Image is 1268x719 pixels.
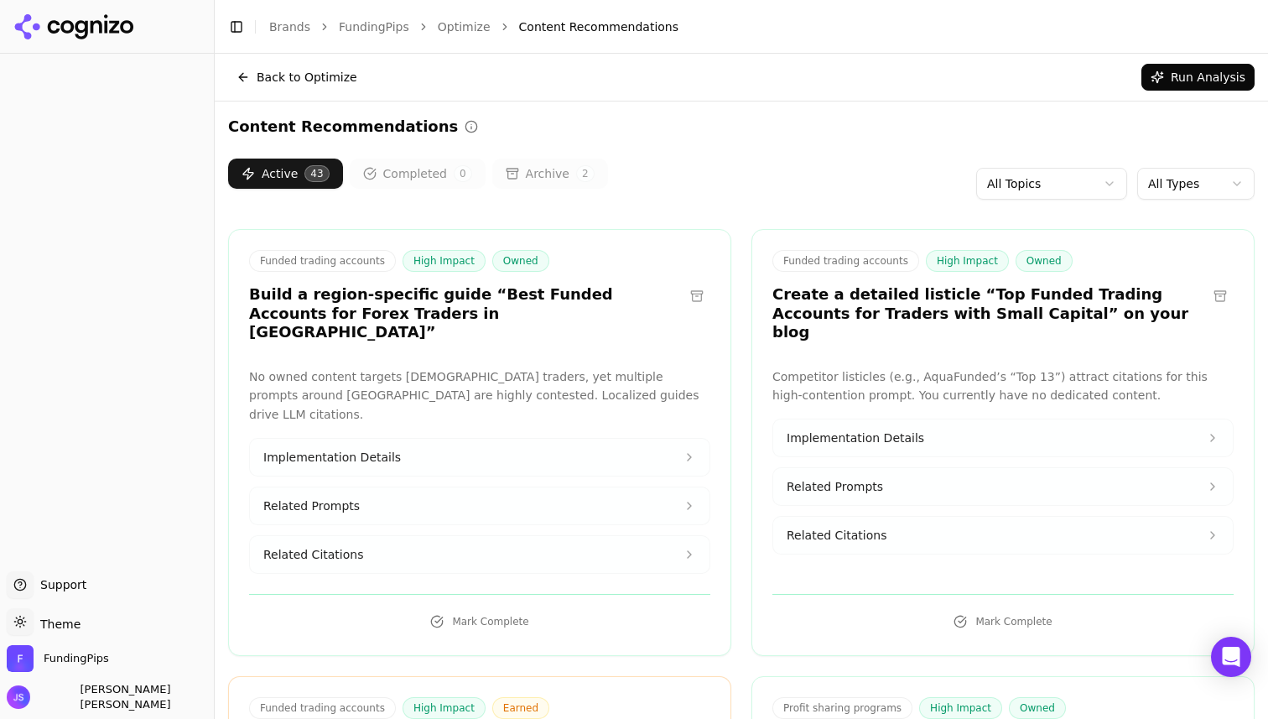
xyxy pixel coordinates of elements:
[269,20,310,34] a: Brands
[249,697,396,719] span: Funded trading accounts
[787,430,924,446] span: Implementation Details
[772,697,912,719] span: Profit sharing programs
[263,498,360,514] span: Related Prompts
[34,576,86,593] span: Support
[492,159,608,189] button: Archive2
[249,367,710,425] p: No owned content targets [DEMOGRAPHIC_DATA] traders, yet multiple prompts around [GEOGRAPHIC_DATA...
[403,250,486,272] span: High Impact
[228,159,343,189] button: Active43
[7,645,109,672] button: Open organization switcher
[772,367,1234,406] p: Competitor listicles (e.g., AquaFunded’s “Top 13”) attract citations for this high-contention pro...
[576,165,595,182] span: 2
[1016,250,1073,272] span: Owned
[787,527,886,544] span: Related Citations
[339,18,409,35] a: FundingPips
[403,697,486,719] span: High Impact
[1207,283,1234,310] button: Archive recommendation
[249,285,683,342] h3: Build a region-specific guide “Best Funded Accounts for Forex Traders in [GEOGRAPHIC_DATA]”
[787,478,883,495] span: Related Prompts
[250,439,709,476] button: Implementation Details
[1009,697,1066,719] span: Owned
[454,165,472,182] span: 0
[37,682,207,712] span: [PERSON_NAME] [PERSON_NAME]
[34,617,81,631] span: Theme
[683,283,710,310] button: Archive recommendation
[250,536,709,573] button: Related Citations
[44,651,109,666] span: FundingPips
[438,18,491,35] a: Optimize
[7,645,34,672] img: FundingPips
[492,697,549,719] span: Earned
[773,517,1233,554] button: Related Citations
[7,682,207,712] button: Open user button
[772,285,1207,342] h3: Create a detailed listicle “Top Funded Trading Accounts for Traders with Small Capital” on your blog
[269,18,1221,35] nav: breadcrumb
[250,487,709,524] button: Related Prompts
[926,250,1009,272] span: High Impact
[773,419,1233,456] button: Implementation Details
[263,449,401,466] span: Implementation Details
[228,64,366,91] button: Back to Optimize
[249,608,710,635] button: Mark Complete
[519,18,678,35] span: Content Recommendations
[228,115,458,138] h2: Content Recommendations
[772,250,919,272] span: Funded trading accounts
[1141,64,1255,91] button: Run Analysis
[492,250,549,272] span: Owned
[773,468,1233,505] button: Related Prompts
[7,685,30,709] img: Jeery Sarthak Kapoor
[919,697,1002,719] span: High Impact
[1211,637,1251,677] div: Open Intercom Messenger
[263,546,363,563] span: Related Citations
[350,159,486,189] button: Completed0
[249,250,396,272] span: Funded trading accounts
[304,165,329,182] span: 43
[772,608,1234,635] button: Mark Complete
